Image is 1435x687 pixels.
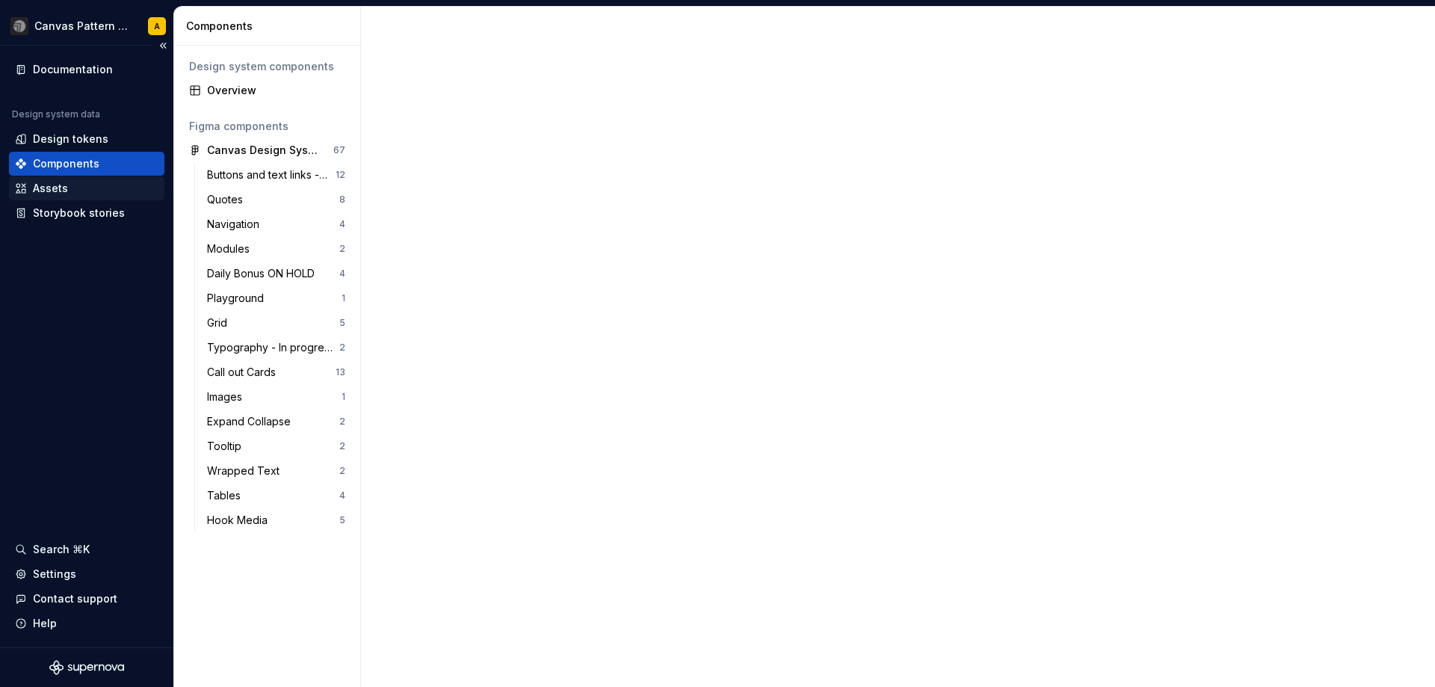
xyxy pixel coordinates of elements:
div: Playground [207,291,270,306]
div: 12 [336,169,345,181]
a: Images1 [201,385,351,409]
button: Collapse sidebar [152,35,173,56]
a: Hook Media5 [201,508,351,532]
button: Contact support [9,587,164,611]
div: A [154,20,160,32]
div: Daily Bonus ON HOLD [207,266,321,281]
a: Documentation [9,58,164,81]
div: Search ⌘K [33,542,90,557]
div: Components [33,156,99,171]
div: Images [207,389,248,404]
a: Overview [183,78,351,102]
a: Grid5 [201,311,351,335]
div: Design tokens [33,132,108,147]
a: Design tokens [9,127,164,151]
div: 8 [339,194,345,206]
div: 2 [339,342,345,354]
a: Typography - In progress2 [201,336,351,360]
div: Tooltip [207,439,247,454]
div: 2 [339,465,345,477]
div: 1 [342,292,345,304]
div: 2 [339,416,345,428]
a: Buttons and text links - In progress12 [201,163,351,187]
a: Storybook stories [9,201,164,225]
div: Wrapped Text [207,463,286,478]
button: Canvas Pattern Library (Master)A [3,10,170,42]
div: Overview [207,83,345,98]
a: Tooltip2 [201,434,351,458]
div: Expand Collapse [207,414,297,429]
div: Typography - In progress [207,340,339,355]
div: Design system components [189,59,345,74]
a: Assets [9,176,164,200]
a: Expand Collapse2 [201,410,351,434]
a: Playground1 [201,286,351,310]
a: Tables4 [201,484,351,508]
div: 13 [336,366,345,378]
div: Call out Cards [207,365,282,380]
button: Help [9,611,164,635]
a: Modules2 [201,237,351,261]
a: Settings [9,562,164,586]
a: Components [9,152,164,176]
a: Canvas Design System67 [183,138,351,162]
div: 4 [339,268,345,280]
div: 2 [339,243,345,255]
div: Grid [207,315,233,330]
div: Hook Media [207,513,274,528]
a: Navigation4 [201,212,351,236]
div: 2 [339,440,345,452]
a: Quotes8 [201,188,351,212]
div: Components [186,19,354,34]
img: 3ce36157-9fde-47d2-9eb8-fa8ebb961d3d.png [10,17,28,35]
div: Storybook stories [33,206,125,221]
div: Canvas Pattern Library (Master) [34,19,130,34]
div: Figma components [189,119,345,134]
div: 5 [339,514,345,526]
div: Documentation [33,62,113,77]
svg: Supernova Logo [49,660,124,675]
div: 67 [333,144,345,156]
div: Buttons and text links - In progress [207,167,336,182]
div: 5 [339,317,345,329]
div: Navigation [207,217,265,232]
div: Canvas Design System [207,143,318,158]
div: Assets [33,181,68,196]
div: Settings [33,567,76,582]
div: Contact support [33,591,117,606]
a: Daily Bonus ON HOLD4 [201,262,351,286]
div: Quotes [207,192,249,207]
div: Design system data [12,108,100,120]
div: 1 [342,391,345,403]
div: 4 [339,490,345,502]
div: Modules [207,241,256,256]
button: Search ⌘K [9,537,164,561]
div: 4 [339,218,345,230]
div: Tables [207,488,247,503]
div: Help [33,616,57,631]
a: Call out Cards13 [201,360,351,384]
a: Wrapped Text2 [201,459,351,483]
